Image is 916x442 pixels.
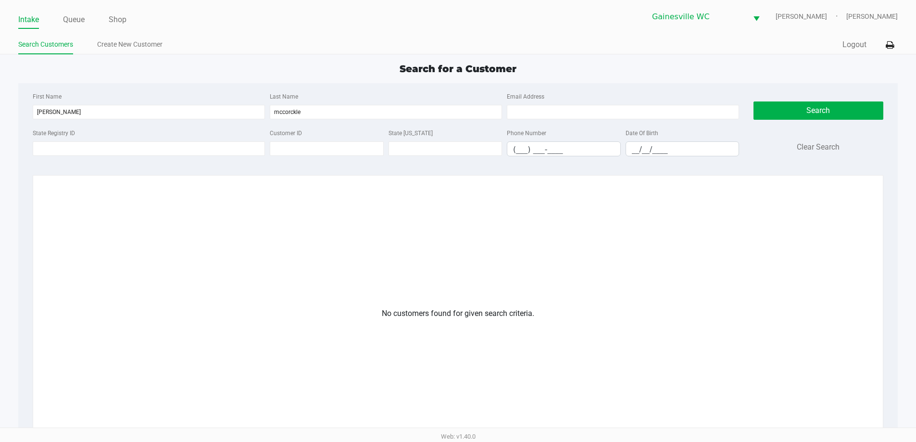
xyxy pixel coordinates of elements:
[626,141,740,156] kendo-maskedtextbox: Format: MM/DD/YYYY
[846,12,898,22] span: [PERSON_NAME]
[626,142,739,157] input: Format: MM/DD/YYYY
[63,13,85,26] a: Queue
[507,142,620,157] input: Format: (999) 999-9999
[652,11,741,23] span: Gainesville WC
[33,129,75,138] label: State Registry ID
[797,141,840,153] button: Clear Search
[270,92,298,101] label: Last Name
[389,129,433,138] label: State [US_STATE]
[97,38,163,51] a: Create New Customer
[507,92,544,101] label: Email Address
[626,129,658,138] label: Date Of Birth
[842,39,866,51] button: Logout
[109,13,126,26] a: Shop
[441,433,476,440] span: Web: v1.40.0
[747,5,765,28] button: Select
[776,12,846,22] span: [PERSON_NAME]
[507,141,621,156] kendo-maskedtextbox: Format: (999) 999-9999
[295,308,621,319] div: No customers found for given search criteria.
[18,13,39,26] a: Intake
[18,38,73,51] a: Search Customers
[753,101,883,120] button: Search
[507,129,546,138] label: Phone Number
[33,92,62,101] label: First Name
[400,63,516,75] span: Search for a Customer
[270,129,302,138] label: Customer ID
